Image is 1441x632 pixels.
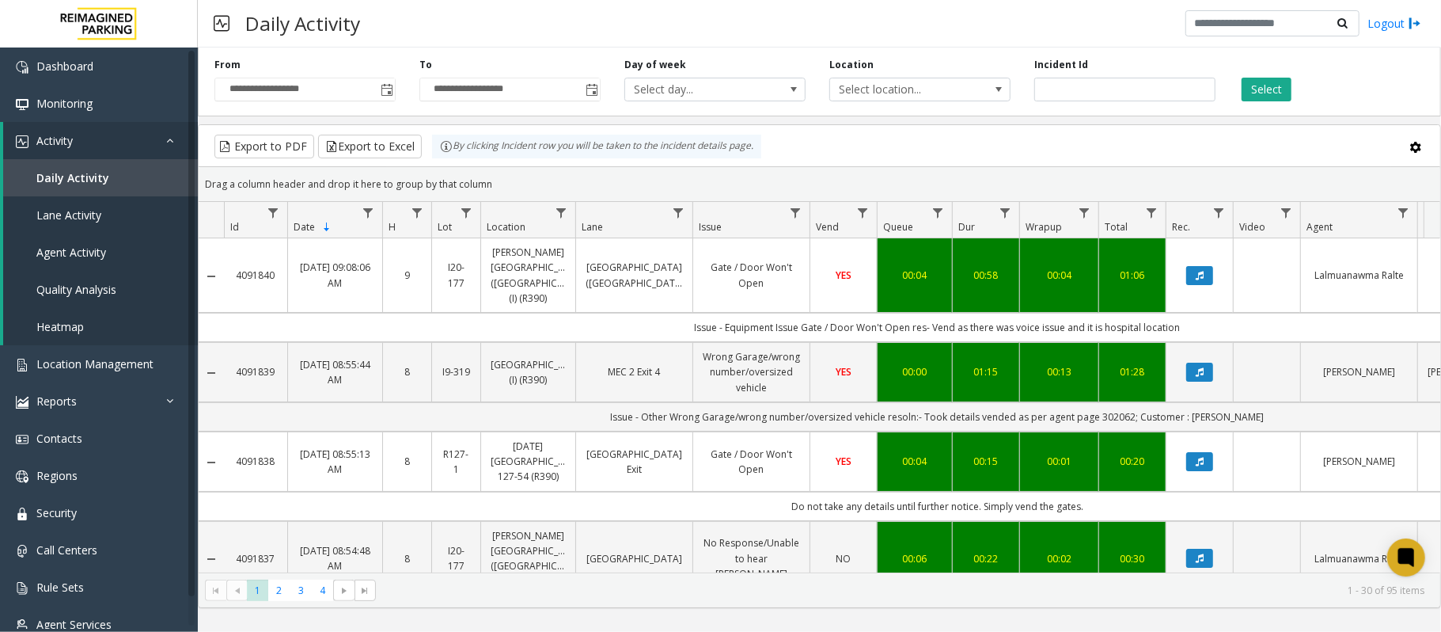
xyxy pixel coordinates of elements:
a: 8 [392,454,422,469]
a: 8 [392,551,422,566]
span: Id [230,220,239,234]
a: 00:04 [887,268,942,283]
a: 4091838 [233,454,278,469]
a: Dur Filter Menu [995,202,1016,223]
span: Wrapup [1026,220,1062,234]
span: Lane [582,220,603,234]
label: Day of week [624,58,686,72]
span: Daily Activity [36,170,109,185]
a: 00:15 [962,454,1010,469]
a: Wrong Garage/wrong number/oversized vehicle [703,349,800,395]
a: [PERSON_NAME] [1310,454,1408,469]
a: [PERSON_NAME][GEOGRAPHIC_DATA] ([GEOGRAPHIC_DATA]) (I) (R390) [491,528,566,589]
a: Agent Activity [3,234,198,271]
span: Monitoring [36,96,93,111]
span: Sortable [320,221,333,234]
div: Data table [199,202,1440,573]
span: Security [36,505,77,520]
button: Export to Excel [318,135,422,158]
a: Lane Activity [3,196,198,234]
label: Location [829,58,874,72]
span: NO [836,552,851,565]
span: Contacts [36,431,82,446]
a: [GEOGRAPHIC_DATA] ([GEOGRAPHIC_DATA]) [586,260,683,290]
a: Rec. Filter Menu [1208,202,1230,223]
span: Heatmap [36,319,84,334]
a: Lalmuanawma Ralte [1310,268,1408,283]
button: Export to PDF [214,135,314,158]
a: Daily Activity [3,159,198,196]
a: 00:20 [1109,454,1156,469]
a: MEC 2 Exit 4 [586,364,683,379]
a: 00:00 [887,364,942,379]
span: Page 1 [247,580,268,601]
a: 01:15 [962,364,1010,379]
span: Page 4 [312,580,333,601]
a: Lalmuanawma Ralte [1310,551,1408,566]
a: Wrapup Filter Menu [1074,202,1095,223]
a: [PERSON_NAME][GEOGRAPHIC_DATA] ([GEOGRAPHIC_DATA]) (I) (R390) [491,245,566,306]
span: Lane Activity [36,207,101,223]
a: I20-177 [442,260,471,290]
a: 00:01 [1030,454,1089,469]
a: R127-1 [442,447,471,477]
span: Page 3 [290,580,312,601]
a: Lane Filter Menu [668,202,689,223]
a: Agent Filter Menu [1393,202,1414,223]
a: Video Filter Menu [1276,202,1297,223]
span: YES [836,455,851,468]
label: From [214,58,241,72]
span: Rec. [1172,220,1190,234]
img: 'icon' [16,135,28,148]
span: Regions [36,468,78,483]
div: 01:06 [1109,268,1156,283]
span: Go to the last page [359,584,372,597]
a: I20-177 [442,543,471,573]
a: Total Filter Menu [1141,202,1162,223]
img: pageIcon [214,4,229,43]
a: Collapse Details [199,456,224,469]
a: Quality Analysis [3,271,198,308]
kendo-pager-info: 1 - 30 of 95 items [385,584,1424,597]
a: 4091837 [233,551,278,566]
a: [DATE] [GEOGRAPHIC_DATA] 127-54 (R390) [491,439,566,485]
a: Activity [3,122,198,159]
a: Collapse Details [199,367,224,379]
a: Gate / Door Won't Open [703,447,800,477]
a: YES [820,454,867,469]
a: 00:22 [962,551,1010,566]
span: Select day... [625,78,769,101]
img: infoIcon.svg [440,140,453,153]
span: Go to the next page [338,584,351,597]
span: Issue [699,220,722,234]
a: 00:58 [962,268,1010,283]
img: 'icon' [16,61,28,74]
a: Lot Filter Menu [456,202,477,223]
span: Dashboard [36,59,93,74]
a: Gate / Door Won't Open [703,260,800,290]
a: [DATE] 08:54:48 AM [298,543,373,573]
span: H [389,220,396,234]
a: Issue Filter Menu [785,202,806,223]
a: Heatmap [3,308,198,345]
a: [PERSON_NAME] [1310,364,1408,379]
img: 'icon' [16,545,28,558]
span: Vend [816,220,839,234]
div: 00:06 [887,551,942,566]
a: [GEOGRAPHIC_DATA] [586,551,683,566]
label: Incident Id [1034,58,1088,72]
span: Go to the next page [333,580,355,602]
a: YES [820,364,867,379]
img: 'icon' [16,396,28,409]
span: Toggle popup [377,78,395,101]
span: Reports [36,394,77,409]
img: 'icon' [16,619,28,632]
a: NO [820,551,867,566]
a: [DATE] 09:08:06 AM [298,260,373,290]
span: Location Management [36,356,154,371]
a: 00:13 [1030,364,1089,379]
h3: Daily Activity [237,4,368,43]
